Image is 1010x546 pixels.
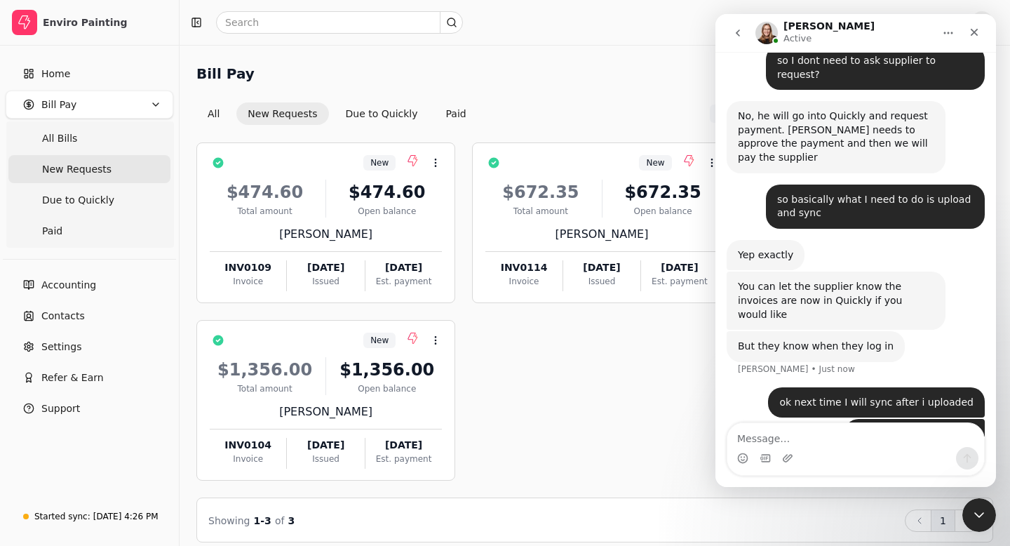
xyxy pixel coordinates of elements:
[236,102,328,125] button: New Requests
[287,453,364,465] div: Issued
[6,302,173,330] a: Contacts
[6,91,173,119] button: Bill Pay
[485,226,718,243] div: [PERSON_NAME]
[42,131,77,146] span: All Bills
[210,453,286,465] div: Invoice
[288,515,295,526] span: 3
[971,11,993,34] button: N
[641,260,718,275] div: [DATE]
[335,102,429,125] button: Due to Quickly
[42,224,62,239] span: Paid
[6,504,173,529] a: Started sync:[DATE] 4:26 PM
[210,438,286,453] div: INV0104
[41,278,96,293] span: Accounting
[8,155,170,183] a: New Requests
[275,515,285,526] span: of
[216,11,463,34] input: Search
[93,510,159,523] div: [DATE] 4:26 PM
[210,260,286,275] div: INV0109
[287,438,364,453] div: [DATE]
[485,275,562,288] div: Invoice
[6,333,173,361] a: Settings
[6,364,173,392] button: Refer & Earn
[332,180,442,205] div: $474.60
[485,180,595,205] div: $672.35
[365,260,442,275] div: [DATE]
[210,357,320,382] div: $1,356.00
[287,275,364,288] div: Issued
[370,157,389,169] span: New
[210,275,286,288] div: Invoice
[210,404,442,420] div: [PERSON_NAME]
[41,401,80,416] span: Support
[715,14,996,487] iframe: Intercom live chat
[931,510,955,532] button: 1
[962,498,996,532] iframe: Intercom live chat
[332,357,442,382] div: $1,356.00
[710,105,828,123] button: Search: [PERSON_NAME]
[365,438,442,453] div: [DATE]
[208,515,250,526] span: Showing
[608,205,718,218] div: Open balance
[563,260,640,275] div: [DATE]
[6,394,173,422] button: Support
[41,371,104,385] span: Refer & Earn
[42,193,114,208] span: Due to Quickly
[210,180,320,205] div: $474.60
[210,205,320,218] div: Total amount
[641,275,718,288] div: Est. payment
[41,67,70,81] span: Home
[608,180,718,205] div: $672.35
[6,271,173,299] a: Accounting
[6,60,173,88] a: Home
[485,205,595,218] div: Total amount
[196,102,231,125] button: All
[41,309,85,324] span: Contacts
[646,157,664,169] span: New
[196,62,255,85] h2: Bill Pay
[210,382,320,395] div: Total amount
[8,186,170,214] a: Due to Quickly
[34,510,90,523] div: Started sync:
[332,205,442,218] div: Open balance
[41,340,81,354] span: Settings
[485,260,562,275] div: INV0114
[210,226,442,243] div: [PERSON_NAME]
[435,102,478,125] button: Paid
[8,217,170,245] a: Paid
[332,382,442,395] div: Open balance
[563,275,640,288] div: Issued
